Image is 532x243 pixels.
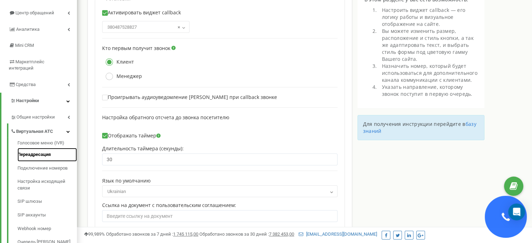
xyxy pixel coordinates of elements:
[15,43,34,48] span: Mini CRM
[10,109,77,123] a: Общие настройки
[363,121,479,135] p: Для получения инструкции перейдите в
[9,59,44,71] span: Маркетплейс интеграций
[105,22,187,32] span: 380487528827
[16,82,36,87] span: Средства
[363,121,476,134] a: базу знаний
[102,94,277,100] label: Проигрывать аудиоуведомление [PERSON_NAME] при callback звонке
[173,231,198,237] u: 1 745 115,00
[102,21,190,33] span: 380487528827
[84,231,105,237] span: 99,989%
[16,98,39,103] span: Настройки
[17,148,77,162] a: Переадресация
[17,162,77,175] a: Подключение номеров
[102,210,338,222] input: Введите ссылку на документ
[16,114,55,121] span: Общие настройки
[299,231,377,237] a: [EMAIL_ADDRESS][DOMAIN_NAME]
[102,146,184,152] label: Длительность таймера (секунды):
[378,7,477,28] li: Настроить виджет сallback — его логику работы и визуальное отображение на сайте.
[508,203,525,220] div: Open Intercom Messenger
[102,73,142,80] label: Менеджер
[102,45,170,51] label: Кто первым получит звонок
[102,10,181,19] label: Активировать виджет callback
[106,231,198,237] span: Обработано звонков за 7 дней :
[16,128,53,135] span: Виртуальная АТС
[10,123,77,138] a: Виртуальная АТС
[102,153,338,165] input: Длительность таймера (секунды)
[17,222,77,236] a: Webhook номер
[378,84,477,98] li: Указать направление, которому звонок поступит в первую очередь.
[102,115,229,121] label: Настройка обратного отсчета до звонка посетителю
[178,22,180,32] span: ×
[102,133,161,139] label: Отображать таймер
[15,10,54,15] span: Центр обращений
[105,187,335,196] span: Ukrainian
[199,231,294,237] span: Обработано звонков за 30 дней :
[16,27,40,32] span: Аналитика
[17,195,77,208] a: SIP шлюзы
[17,208,77,222] a: SIP аккаунты
[17,175,77,195] a: Настройка исходящей связи
[269,231,294,237] u: 7 382 453,00
[17,140,77,148] a: Голосовое меню (IVR)
[378,63,477,84] li: Назначить номер, который будет использоваться для дополнительного канала коммуникации с клиентами.
[102,202,236,208] label: Ссылка на документ с пользовательским соглашением:
[102,178,151,184] label: Язык по умолчанию
[1,93,77,109] a: Настройки
[378,28,477,63] li: Вы можете изменить размер, расположение и стиль кнопки, а так же адаптировать текст, и выбрать ст...
[102,185,338,197] span: Ukrainian
[102,58,134,66] label: Клиент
